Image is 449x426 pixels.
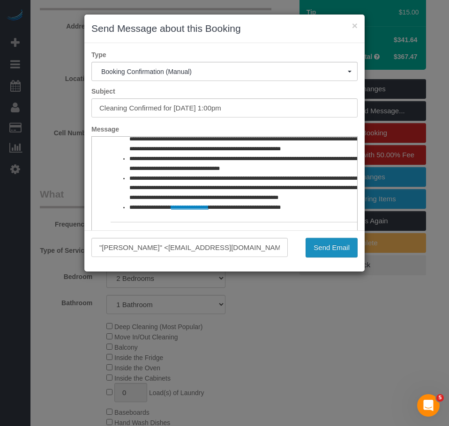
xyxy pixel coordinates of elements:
span: Booking Confirmation (Manual) [101,68,348,75]
label: Subject [84,87,365,96]
button: × [352,21,358,30]
input: Subject [91,98,358,118]
button: Booking Confirmation (Manual) [91,62,358,81]
span: 5 [436,394,444,402]
button: Send Email [306,238,358,257]
iframe: Intercom live chat [417,394,440,417]
label: Type [84,50,365,59]
iframe: Rich Text Editor, editor1 [92,137,357,283]
h3: Send Message about this Booking [91,22,358,36]
label: Message [84,125,365,134]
